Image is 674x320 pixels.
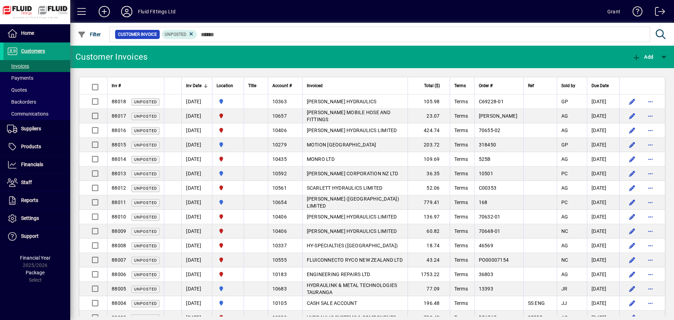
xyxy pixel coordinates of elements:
span: AG [561,156,568,162]
td: [DATE] [181,296,212,311]
td: [DATE] [181,195,212,210]
button: More options [645,211,656,222]
button: More options [645,168,656,179]
span: 88004 [112,300,126,306]
button: More options [645,139,656,150]
button: More options [645,298,656,309]
td: 109.69 [408,152,450,166]
div: Inv Date [186,82,208,90]
span: CHRISTCHURCH [217,242,239,249]
td: [DATE] [587,138,619,152]
td: 105.98 [408,94,450,109]
span: Unposted [134,215,157,220]
a: Home [4,25,70,42]
span: Unposted [134,273,157,277]
span: 10555 [272,257,287,263]
div: Order # [479,82,519,90]
span: NC [561,257,568,263]
td: 424.74 [408,123,450,138]
span: CHRISTCHURCH [217,270,239,278]
td: [DATE] [181,239,212,253]
span: AG [561,128,568,133]
span: [PERSON_NAME] HYDRAULICS LIMITED [307,128,397,133]
span: Invoices [7,63,29,69]
span: C00353 [479,185,497,191]
span: Unposted [134,100,157,104]
span: Account # [272,82,292,90]
td: 36.35 [408,166,450,181]
span: MONRO LTD [307,156,335,162]
span: Terms [454,243,468,248]
span: Title [248,82,256,90]
span: AG [561,272,568,277]
td: [DATE] [181,138,212,152]
span: Unposted [134,229,157,234]
td: [DATE] [181,166,212,181]
span: Unposted [134,201,157,205]
span: CASH SALE ACCOUNT [307,300,357,306]
td: [DATE] [181,109,212,123]
button: More options [645,197,656,208]
span: 88013 [112,171,126,176]
span: 10683 [272,286,287,292]
a: Logout [650,1,665,24]
span: 10337 [272,243,287,248]
span: 88006 [112,272,126,277]
td: 52.06 [408,181,450,195]
mat-chip: Customer Invoice Status: Unposted [162,30,197,39]
td: 43.24 [408,253,450,267]
span: MOTION [GEOGRAPHIC_DATA] [307,142,376,148]
span: FLUICONNECTO RYCO NEW ZEALAND LTD [307,257,403,263]
span: AG [561,243,568,248]
button: More options [645,96,656,107]
a: Products [4,138,70,156]
div: Grant [607,6,620,17]
span: Suppliers [21,126,41,131]
span: Quotes [7,87,27,93]
span: 88008 [112,243,126,248]
span: Terms [454,286,468,292]
span: Due Date [592,82,609,90]
span: 88009 [112,228,126,234]
span: Terms [454,156,468,162]
a: Suppliers [4,120,70,138]
span: GP [561,99,568,104]
td: [DATE] [587,181,619,195]
div: Due Date [592,82,615,90]
span: Unposted [134,287,157,292]
span: 13393 [479,286,493,292]
button: Edit [627,283,638,294]
span: NC [561,228,568,234]
td: 196.48 [408,296,450,311]
span: CHRISTCHURCH [217,256,239,264]
button: Edit [627,197,638,208]
span: CHRISTCHURCH [217,227,239,235]
span: AG [561,185,568,191]
td: 23.07 [408,109,450,123]
span: AG [561,214,568,220]
span: 88010 [112,214,126,220]
button: Edit [627,168,638,179]
span: PC [561,171,568,176]
td: [DATE] [181,152,212,166]
td: 77.09 [408,282,450,296]
div: Customer Invoices [75,51,147,63]
td: [DATE] [587,166,619,181]
span: [PERSON_NAME] MOBILE HOSE AND FITTINGS [307,110,390,122]
button: More options [645,269,656,280]
button: Profile [115,5,138,18]
a: Staff [4,174,70,191]
span: 88017 [112,113,126,119]
td: [DATE] [181,253,212,267]
span: [PERSON_NAME] CORPORATION NZ LTD [307,171,398,176]
span: HY-SPECIALTIES ([GEOGRAPHIC_DATA]) [307,243,398,248]
button: Edit [627,96,638,107]
div: Total ($) [412,82,446,90]
button: More options [645,182,656,194]
td: 136.97 [408,210,450,224]
td: [DATE] [181,181,212,195]
span: 10406 [272,228,287,234]
span: Unposted [134,258,157,263]
span: 10105 [272,300,287,306]
span: 88011 [112,200,126,205]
